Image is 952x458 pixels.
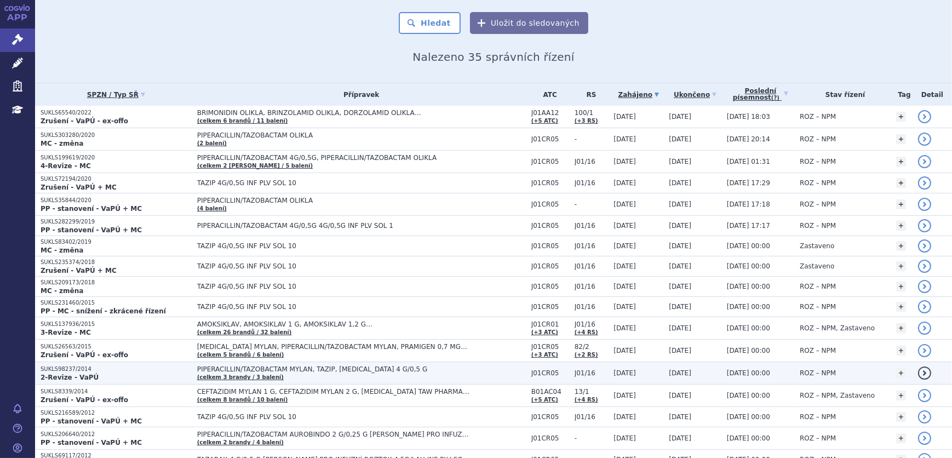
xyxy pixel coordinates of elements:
span: [DATE] 17:29 [727,179,770,187]
span: BRIMONIDIN OLIKLA, BRINZOLAMID OLIKLA, DORZOLAMID OLIKLA… [197,109,471,117]
span: [DATE] 00:00 [727,347,770,354]
strong: 3-Revize - MC [41,329,91,336]
button: Hledat [399,12,461,34]
span: CEFTAZIDIM MYLAN 1 G, CEFTAZIDIM MYLAN 2 G, [MEDICAL_DATA] TAW PHARMA… [197,388,471,396]
span: ROZ – NPM [800,434,836,442]
strong: PP - stanovení - VaPÚ + MC [41,439,142,446]
a: detail [918,239,931,253]
strong: PP - stanovení - VaPÚ + MC [41,226,142,234]
a: (2 balení) [197,140,227,146]
span: ROZ – NPM [800,369,836,377]
a: (celkem 5 brandů / 6 balení) [197,352,284,358]
span: [DATE] [669,303,691,311]
span: TAZIP 4G/0,5G INF PLV SOL 10 [197,303,471,311]
span: ROZ – NPM, Zastaveno [800,392,875,399]
span: [DATE] [669,262,691,270]
span: AMOKSIKLAV, AMOKSIKLAV 1 G, AMOKSIKLAV 1,2 G… [197,320,471,328]
span: [DATE] [613,392,636,399]
p: SUKLS206640/2012 [41,431,192,438]
th: Tag [891,83,913,106]
a: Poslednípísemnost(?) [727,83,794,106]
span: J01/16 [575,242,609,250]
p: SUKLS65540/2022 [41,109,192,117]
span: [DATE] 00:00 [727,242,770,250]
a: detail [918,198,931,211]
span: J01CR05 [531,179,569,187]
a: detail [918,300,931,313]
span: J01/16 [575,303,609,311]
span: J01CR05 [531,222,569,230]
a: + [896,391,906,400]
span: ROZ – NPM [800,201,836,208]
a: Zahájeno [613,87,663,102]
span: [DATE] [613,135,636,143]
span: ROZ – NPM [800,222,836,230]
span: [DATE] 00:00 [727,324,770,332]
th: Detail [913,83,952,106]
strong: Zrušení - VaPÚ - ex-offo [41,351,128,359]
span: ROZ – NPM [800,283,836,290]
p: SUKLS231460/2015 [41,299,192,307]
span: [DATE] [669,347,691,354]
span: J01CR05 [531,413,569,421]
a: + [896,261,906,271]
a: + [896,178,906,188]
a: detail [918,322,931,335]
abbr: (?) [771,95,779,101]
a: + [896,433,906,443]
p: SUKLS72194/2020 [41,175,192,183]
span: TAZIP 4G/0,5G INF PLV SOL 10 [197,179,471,187]
span: J01CR05 [531,242,569,250]
span: [DATE] [613,262,636,270]
a: + [896,241,906,251]
span: [DATE] 00:00 [727,413,770,421]
a: (+3 RS) [575,118,598,124]
a: + [896,157,906,167]
span: J01CR05 [531,369,569,377]
span: [DATE] [613,413,636,421]
a: detail [918,219,931,232]
th: Přípravek [192,83,526,106]
span: [DATE] [669,434,691,442]
a: detail [918,133,931,146]
span: ROZ – NPM [800,303,836,311]
span: PIPERACILLIN/TAZOBACTAM MYLAN, TAZIP, [MEDICAL_DATA] 4 G/0,5 G [197,365,471,373]
span: J01/16 [575,413,609,421]
span: TAZIP 4G/0,5G INF PLV SOL 10 [197,283,471,290]
th: Stav řízení [794,83,891,106]
span: [DATE] [613,324,636,332]
a: detail [918,344,931,357]
span: [DATE] [613,303,636,311]
a: detail [918,280,931,293]
a: detail [918,176,931,190]
a: detail [918,110,931,123]
strong: MC - změna [41,247,83,254]
span: J01/16 [575,262,609,270]
a: + [896,199,906,209]
p: SUKLS137936/2015 [41,320,192,328]
a: Ukončeno [669,87,721,102]
a: (+4 RS) [575,397,598,403]
span: 100/1 [575,109,609,117]
span: J01CR05 [531,135,569,143]
span: Zastaveno [800,262,834,270]
a: detail [918,432,931,445]
th: RS [569,83,609,106]
strong: MC - změna [41,140,83,147]
strong: PP - stanovení - VaPÚ + MC [41,417,142,425]
span: [DATE] [669,369,691,377]
p: SUKLS303280/2020 [41,131,192,139]
a: (celkem 2 [PERSON_NAME] / 5 balení) [197,163,313,169]
a: (+5 ATC) [531,397,558,403]
span: ROZ – NPM [800,135,836,143]
span: PIPERACILLIN/TAZOBACTAM AUROBINDO 2 G/0,25 G [PERSON_NAME] PRO INFUZNÍ ROZTOK, PIPERACILLIN/TAZOB... [197,431,471,438]
span: [DATE] 00:00 [727,262,770,270]
a: (+3 ATC) [531,352,558,358]
span: [DATE] 20:14 [727,135,770,143]
span: [DATE] [669,158,691,165]
span: [DATE] [669,222,691,230]
p: SUKLS209173/2018 [41,279,192,287]
span: J01/16 [575,158,609,165]
span: [DATE] 00:00 [727,434,770,442]
span: [DATE] [613,179,636,187]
